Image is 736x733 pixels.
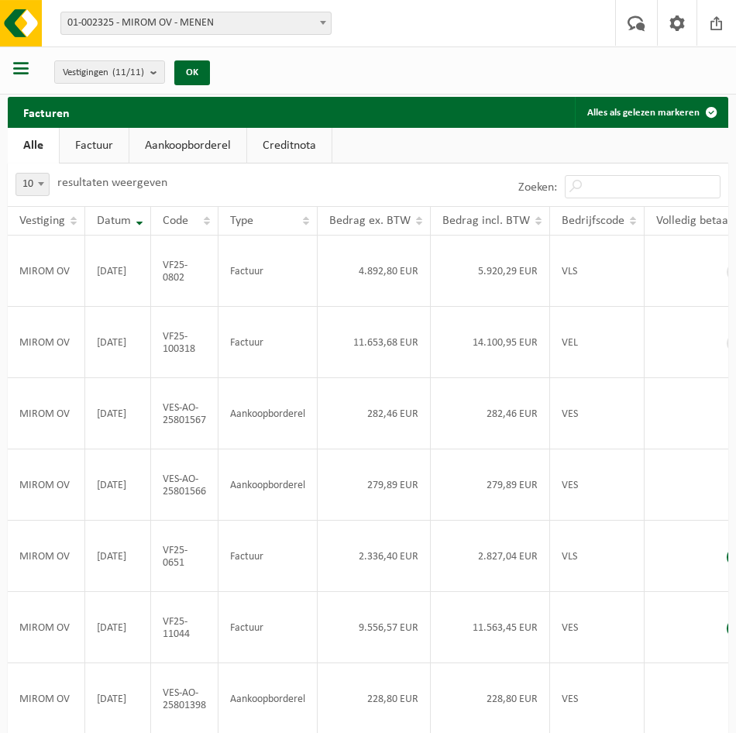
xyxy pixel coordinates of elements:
[318,449,431,521] td: 279,89 EUR
[8,236,85,307] td: MIROM OV
[19,215,65,227] span: Vestiging
[550,307,645,378] td: VEL
[8,97,85,127] h2: Facturen
[174,60,210,85] button: OK
[518,181,557,194] label: Zoeken:
[8,592,85,663] td: MIROM OV
[60,128,129,163] a: Factuur
[151,307,218,378] td: VF25-100318
[431,592,550,663] td: 11.563,45 EUR
[97,215,131,227] span: Datum
[431,378,550,449] td: 282,46 EUR
[318,521,431,592] td: 2.336,40 EUR
[218,378,318,449] td: Aankoopborderel
[61,12,331,34] span: 01-002325 - MIROM OV - MENEN
[550,521,645,592] td: VLS
[318,236,431,307] td: 4.892,80 EUR
[54,60,165,84] button: Vestigingen(11/11)
[431,236,550,307] td: 5.920,29 EUR
[151,378,218,449] td: VES-AO-25801567
[8,449,85,521] td: MIROM OV
[431,307,550,378] td: 14.100,95 EUR
[431,449,550,521] td: 279,89 EUR
[318,378,431,449] td: 282,46 EUR
[60,12,332,35] span: 01-002325 - MIROM OV - MENEN
[15,173,50,196] span: 10
[85,521,151,592] td: [DATE]
[218,521,318,592] td: Factuur
[63,61,144,84] span: Vestigingen
[218,307,318,378] td: Factuur
[562,215,624,227] span: Bedrijfscode
[112,67,144,77] count: (11/11)
[151,521,218,592] td: VF25-0651
[230,215,253,227] span: Type
[16,174,49,195] span: 10
[442,215,530,227] span: Bedrag incl. BTW
[8,128,59,163] a: Alle
[8,307,85,378] td: MIROM OV
[57,177,167,189] label: resultaten weergeven
[431,521,550,592] td: 2.827,04 EUR
[550,236,645,307] td: VLS
[550,449,645,521] td: VES
[151,236,218,307] td: VF25-0802
[318,307,431,378] td: 11.653,68 EUR
[8,378,85,449] td: MIROM OV
[329,215,411,227] span: Bedrag ex. BTW
[85,236,151,307] td: [DATE]
[550,378,645,449] td: VES
[85,307,151,378] td: [DATE]
[129,128,246,163] a: Aankoopborderel
[85,449,151,521] td: [DATE]
[151,592,218,663] td: VF25-11044
[218,449,318,521] td: Aankoopborderel
[218,592,318,663] td: Factuur
[218,236,318,307] td: Factuur
[550,592,645,663] td: VES
[151,449,218,521] td: VES-AO-25801566
[8,521,85,592] td: MIROM OV
[318,592,431,663] td: 9.556,57 EUR
[85,378,151,449] td: [DATE]
[163,215,188,227] span: Code
[575,97,727,128] button: Alles als gelezen markeren
[85,592,151,663] td: [DATE]
[247,128,332,163] a: Creditnota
